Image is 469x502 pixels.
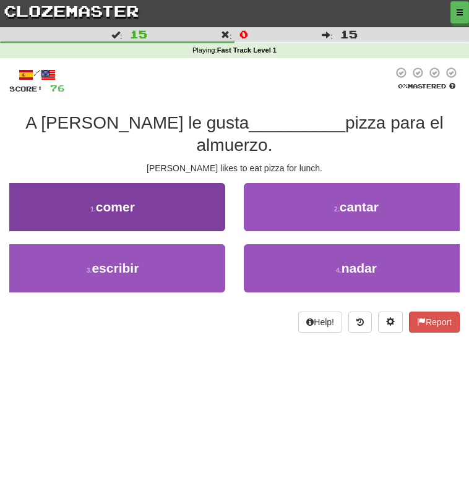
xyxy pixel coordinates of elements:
button: 4.nadar [244,244,469,292]
span: : [111,30,123,39]
span: cantar [340,200,379,214]
div: Mastered [393,82,460,90]
span: 15 [130,28,147,40]
strong: Fast Track Level 1 [217,46,277,54]
span: Score: [9,85,43,93]
button: 2.cantar [244,183,469,231]
span: comer [96,200,135,214]
span: 0 [239,28,248,40]
button: Help! [298,312,342,333]
span: : [221,30,232,39]
small: 1 . [90,205,96,213]
div: [PERSON_NAME] likes to eat pizza for lunch. [9,162,460,174]
span: nadar [342,261,377,275]
small: 2 . [334,205,340,213]
button: Round history (alt+y) [348,312,372,333]
span: 76 [50,83,65,93]
span: escribir [92,261,139,275]
small: 4 . [336,266,342,274]
div: / [9,67,65,82]
button: Report [409,312,460,333]
span: A [PERSON_NAME] le gusta [25,113,249,132]
small: 3 . [87,266,92,274]
span: 0 % [398,82,408,90]
span: 15 [340,28,358,40]
span: __________ [249,113,345,132]
span: : [322,30,333,39]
